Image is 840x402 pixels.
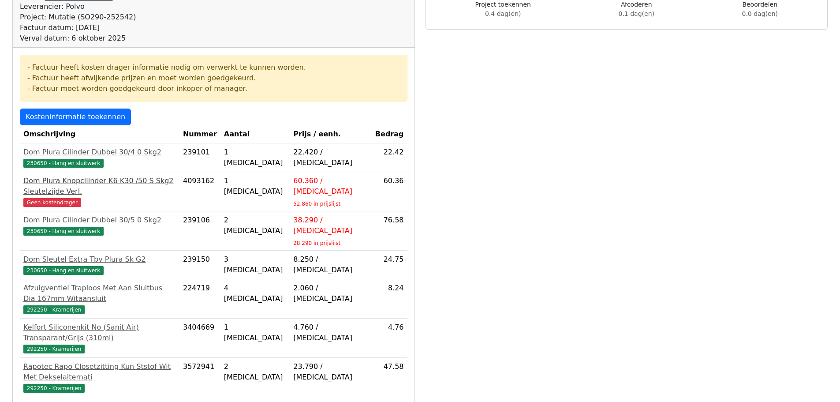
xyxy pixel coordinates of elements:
td: 60.36 [372,172,407,211]
div: 2 [MEDICAL_DATA] [224,215,286,236]
div: 2.060 / [MEDICAL_DATA] [293,283,368,304]
td: 224719 [179,279,220,319]
span: 292250 - Kramerijen [23,384,85,393]
td: 8.24 [372,279,407,319]
a: Dom Plura Knopcilinder K6 K30 /50 S Skg2 Sleutelzijde Verl.Geen kostendrager [23,176,176,207]
span: 0.0 dag(en) [742,10,778,17]
td: 239106 [179,211,220,251]
div: 3 [MEDICAL_DATA] [224,254,286,275]
td: 239150 [179,251,220,279]
div: 38.290 / [MEDICAL_DATA] [293,215,368,236]
div: Dom Plura Cilinder Dubbel 30/4 0 Skg2 [23,147,176,158]
div: 4 [MEDICAL_DATA] [224,283,286,304]
a: Kelfort Siliconenkit No (Sanit Air) Transparant/Grijs (310ml)292250 - Kramerijen [23,322,176,354]
div: Dom Plura Cilinder Dubbel 30/5 0 Skg2 [23,215,176,225]
div: Project: Mutatie (SO290-252542) [20,12,136,23]
div: - Factuur heeft afwijkende prijzen en moet worden goedgekeurd. [27,73,400,83]
td: 22.42 [372,143,407,172]
div: 23.790 / [MEDICAL_DATA] [293,361,368,383]
div: - Factuur moet worden goedgekeurd door inkoper of manager. [27,83,400,94]
th: Bedrag [372,125,407,143]
a: Dom Sleutel Extra Tbv Plura Sk G2230650 - Hang en sluitwerk [23,254,176,275]
td: 3404669 [179,319,220,358]
a: Rapotec Rapo Closetzitting Kun Ststof Wit Met Dekselalternati292250 - Kramerijen [23,361,176,393]
div: 1 [MEDICAL_DATA] [224,147,286,168]
td: 76.58 [372,211,407,251]
a: Dom Plura Cilinder Dubbel 30/4 0 Skg2230650 - Hang en sluitwerk [23,147,176,168]
div: Afzuigventiel Traploos Met Aan Sluitbus Dia 167mm Witaansluit [23,283,176,304]
span: 230650 - Hang en sluitwerk [23,159,104,168]
span: Geen kostendrager [23,198,81,207]
td: 239101 [179,143,220,172]
span: 292250 - Kramerijen [23,345,85,353]
span: 292250 - Kramerijen [23,305,85,314]
div: - Factuur heeft kosten drager informatie nodig om verwerkt te kunnen worden. [27,62,400,73]
th: Omschrijving [20,125,179,143]
a: Afzuigventiel Traploos Met Aan Sluitbus Dia 167mm Witaansluit292250 - Kramerijen [23,283,176,315]
a: Kosteninformatie toekennen [20,109,131,125]
div: 60.360 / [MEDICAL_DATA] [293,176,368,197]
div: Verval datum: 6 oktober 2025 [20,33,136,44]
span: 0.4 dag(en) [485,10,521,17]
div: Leverancier: Polvo [20,1,136,12]
td: 3572941 [179,358,220,397]
td: 4093162 [179,172,220,211]
div: 1 [MEDICAL_DATA] [224,322,286,343]
div: 2 [MEDICAL_DATA] [224,361,286,383]
div: 1 [MEDICAL_DATA] [224,176,286,197]
div: 4.760 / [MEDICAL_DATA] [293,322,368,343]
div: 22.420 / [MEDICAL_DATA] [293,147,368,168]
div: Kelfort Siliconenkit No (Sanit Air) Transparant/Grijs (310ml) [23,322,176,343]
td: 47.58 [372,358,407,397]
td: 24.75 [372,251,407,279]
div: Dom Plura Knopcilinder K6 K30 /50 S Skg2 Sleutelzijde Verl. [23,176,176,197]
th: Aantal [220,125,290,143]
div: 8.250 / [MEDICAL_DATA] [293,254,368,275]
th: Nummer [179,125,220,143]
div: Dom Sleutel Extra Tbv Plura Sk G2 [23,254,176,265]
div: Factuur datum: [DATE] [20,23,136,33]
sub: 52.860 in prijslijst [293,201,340,207]
span: 230650 - Hang en sluitwerk [23,227,104,236]
span: 230650 - Hang en sluitwerk [23,266,104,275]
div: Rapotec Rapo Closetzitting Kun Ststof Wit Met Dekselalternati [23,361,176,383]
span: 0.1 dag(en) [619,10,654,17]
th: Prijs / eenh. [290,125,372,143]
sub: 28.290 in prijslijst [293,240,340,246]
td: 4.76 [372,319,407,358]
a: Dom Plura Cilinder Dubbel 30/5 0 Skg2230650 - Hang en sluitwerk [23,215,176,236]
